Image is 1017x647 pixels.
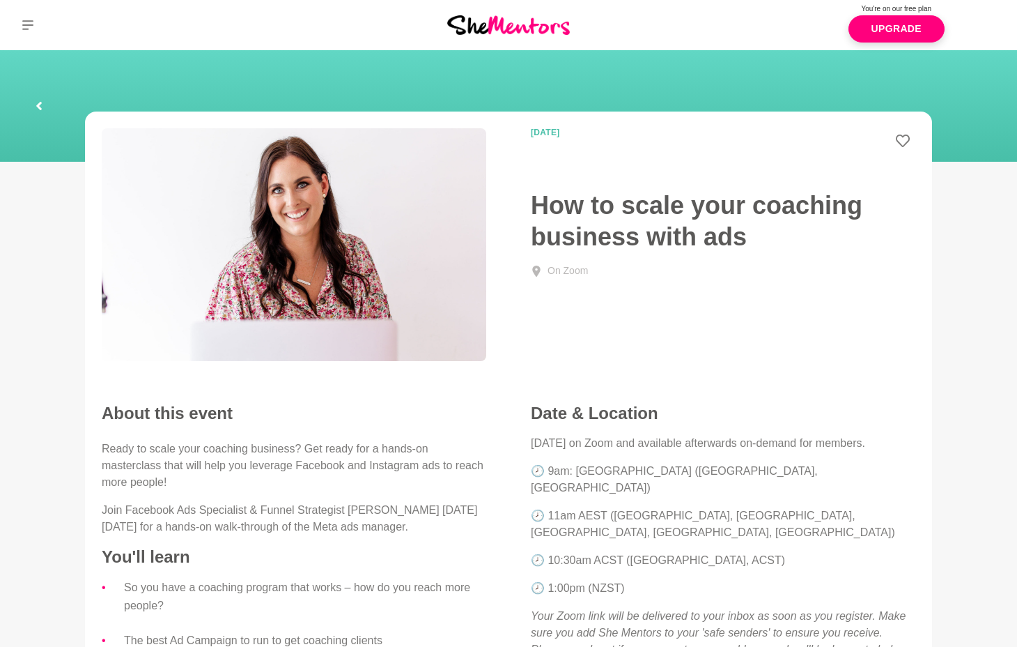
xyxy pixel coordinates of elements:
[531,128,701,137] time: [DATE]
[531,435,915,452] p: [DATE] on Zoom and available afterwards on-demand for members.
[102,441,486,491] p: Ready to scale your coaching business? Get ready for a hands-on masterclass that will help you le...
[102,502,486,535] p: Join Facebook Ads Specialist & Funnel Strategist [PERSON_NAME] [DATE][DATE] for a hands-on walk-t...
[967,8,1000,42] img: Ali Career
[848,15,945,43] a: Upgrade
[102,128,486,361] img: Jessica Tutton - Facebook Ads specialist - How to grow your coaching business - She Mentors
[531,552,915,569] p: 🕗 10:30am ACST ([GEOGRAPHIC_DATA], ACST)
[531,403,915,424] h4: Date & Location
[447,15,570,34] img: She Mentors Logo
[531,508,915,541] p: 🕗 11am AEST ([GEOGRAPHIC_DATA], [GEOGRAPHIC_DATA], [GEOGRAPHIC_DATA], [GEOGRAPHIC_DATA], [GEOGRAP...
[102,547,486,568] h4: You'll learn
[124,579,486,615] li: So you have a coaching program that works – how do you reach more people?
[102,403,486,424] h2: About this event
[531,580,915,597] p: 🕗 1:00pm (NZST)
[531,463,915,496] p: 🕗 9am: [GEOGRAPHIC_DATA] ([GEOGRAPHIC_DATA], [GEOGRAPHIC_DATA])
[848,3,945,14] p: You're on our free plan
[531,190,915,252] h1: How to scale your coaching business with ads
[548,264,588,278] div: On Zoom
